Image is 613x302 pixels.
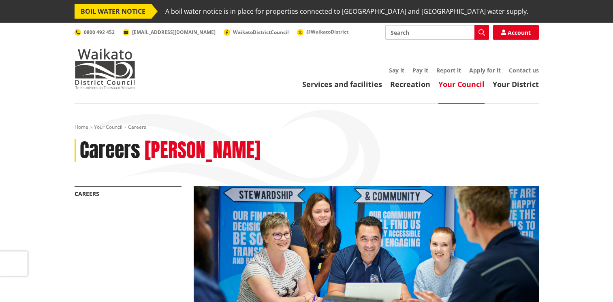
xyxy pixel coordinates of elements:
nav: breadcrumb [75,124,539,131]
span: 0800 492 452 [84,29,115,36]
a: Recreation [390,79,430,89]
h1: Careers [80,139,140,162]
span: [EMAIL_ADDRESS][DOMAIN_NAME] [132,29,216,36]
a: Account [493,25,539,40]
a: Pay it [412,66,428,74]
a: @WaikatoDistrict [297,28,348,35]
img: Waikato District Council - Te Kaunihera aa Takiwaa o Waikato [75,49,135,89]
input: Search input [385,25,489,40]
a: Home [75,123,88,130]
h2: [PERSON_NAME] [145,139,261,162]
a: Report it [436,66,461,74]
a: [EMAIL_ADDRESS][DOMAIN_NAME] [123,29,216,36]
span: BOIL WATER NOTICE [75,4,152,19]
a: Say it [389,66,404,74]
a: Contact us [509,66,539,74]
span: Careers [128,123,146,130]
a: WaikatoDistrictCouncil [224,29,289,36]
a: Apply for it [469,66,501,74]
a: Your Council [438,79,485,89]
span: WaikatoDistrictCouncil [233,29,289,36]
span: @WaikatoDistrict [306,28,348,35]
a: Careers [75,190,99,198]
span: A boil water notice is in place for properties connected to [GEOGRAPHIC_DATA] and [GEOGRAPHIC_DAT... [165,4,528,19]
a: Your District [493,79,539,89]
a: Your Council [94,123,122,130]
a: 0800 492 452 [75,29,115,36]
a: Services and facilities [302,79,382,89]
